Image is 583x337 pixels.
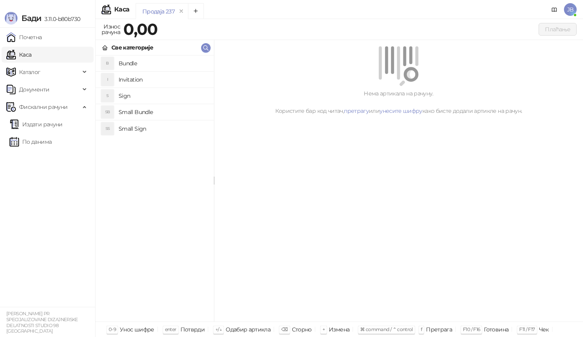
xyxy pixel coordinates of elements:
[539,324,549,335] div: Чек
[165,326,176,332] span: enter
[120,324,154,335] div: Унос шифре
[548,3,561,16] a: Документација
[215,326,222,332] span: ↑/↓
[142,7,175,16] div: Продаја 237
[114,6,129,13] div: Каса
[109,326,116,332] span: 0-9
[519,326,535,332] span: F11 / F17
[119,57,207,70] h4: Bundle
[6,47,31,63] a: Каса
[19,99,67,115] span: Фискални рачуни
[426,324,452,335] div: Претрага
[101,106,114,118] div: SB
[329,324,349,335] div: Измена
[6,311,78,334] small: [PERSON_NAME] PR SPECIJALIZOVANE DIZAJNERSKE DELATNOSTI STUDIO 98 [GEOGRAPHIC_DATA]
[176,8,186,15] button: remove
[539,23,577,36] button: Плаћање
[101,89,114,102] div: S
[380,107,422,114] a: унесите шифру
[119,122,207,135] h4: Small Sign
[224,89,573,115] div: Нема артикала на рачуну. Користите бар код читач, или како бисте додали артикле на рачун.
[111,43,153,52] div: Све категорије
[188,3,204,19] button: Add tab
[101,57,114,70] div: B
[564,3,577,16] span: JB
[6,29,42,45] a: Почетна
[19,64,40,80] span: Каталог
[484,324,508,335] div: Готовина
[281,326,288,332] span: ⌫
[360,326,413,332] span: ⌘ command / ⌃ control
[41,15,80,23] span: 3.11.0-b80b730
[292,324,312,335] div: Сторно
[10,134,52,150] a: По данима
[180,324,205,335] div: Потврди
[123,19,157,39] strong: 0,00
[226,324,270,335] div: Одабир артикла
[421,326,422,332] span: f
[100,21,122,37] div: Износ рачуна
[119,106,207,118] h4: Small Bundle
[96,55,214,322] div: grid
[119,89,207,102] h4: Sign
[344,107,369,114] a: претрагу
[5,12,17,25] img: Logo
[322,326,325,332] span: +
[119,73,207,86] h4: Invitation
[463,326,480,332] span: F10 / F16
[10,116,63,132] a: Издати рачуни
[19,82,49,97] span: Документи
[21,13,41,23] span: Бади
[101,122,114,135] div: SS
[101,73,114,86] div: I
